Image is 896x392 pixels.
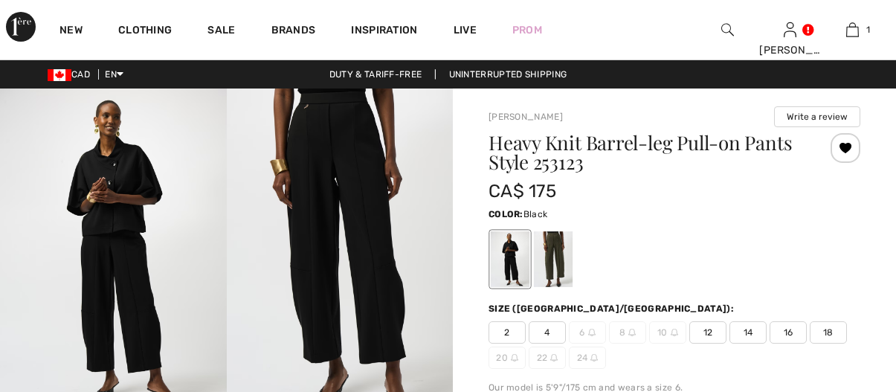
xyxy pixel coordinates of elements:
span: CA$ 175 [489,181,556,202]
img: My Bag [846,21,859,39]
span: 14 [729,321,767,344]
div: Avocado [534,231,573,287]
span: 1 [866,23,870,36]
span: 2 [489,321,526,344]
span: Color: [489,209,523,219]
span: Inspiration [351,24,417,39]
span: 16 [770,321,807,344]
div: Size ([GEOGRAPHIC_DATA]/[GEOGRAPHIC_DATA]): [489,302,737,315]
a: Live [454,22,477,38]
img: Canadian Dollar [48,69,71,81]
a: Brands [271,24,316,39]
div: [PERSON_NAME] [759,42,820,58]
img: ring-m.svg [590,354,598,362]
a: [PERSON_NAME] [489,112,563,122]
img: ring-m.svg [550,354,558,362]
span: Black [523,209,548,219]
a: 1 [822,21,883,39]
a: Sale [207,24,235,39]
span: EN [105,69,123,80]
img: ring-m.svg [671,329,678,336]
span: 24 [569,347,606,369]
a: New [59,24,83,39]
img: search the website [721,21,734,39]
img: ring-m.svg [588,329,596,336]
span: 10 [649,321,686,344]
span: 18 [810,321,847,344]
span: 6 [569,321,606,344]
img: 1ère Avenue [6,12,36,42]
img: My Info [784,21,796,39]
a: Prom [512,22,542,38]
span: 8 [609,321,646,344]
img: ring-m.svg [628,329,636,336]
a: Clothing [118,24,172,39]
button: Write a review [774,106,860,127]
a: Sign In [784,22,796,36]
span: 12 [689,321,726,344]
img: ring-m.svg [511,354,518,362]
span: CAD [48,69,96,80]
span: 22 [529,347,566,369]
h1: Heavy Knit Barrel-leg Pull-on Pants Style 253123 [489,133,799,172]
span: 4 [529,321,566,344]
span: 20 [489,347,526,369]
div: Black [491,231,529,287]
